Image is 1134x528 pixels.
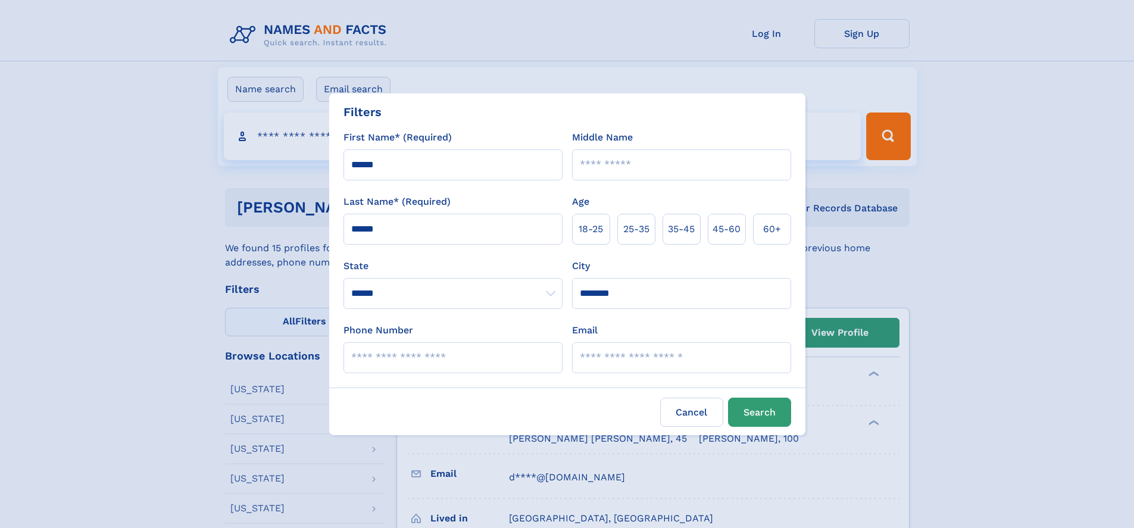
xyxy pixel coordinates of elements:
[579,222,603,236] span: 18‑25
[623,222,649,236] span: 25‑35
[572,130,633,145] label: Middle Name
[728,398,791,427] button: Search
[668,222,695,236] span: 35‑45
[572,195,589,209] label: Age
[572,259,590,273] label: City
[343,259,563,273] label: State
[343,103,382,121] div: Filters
[343,195,451,209] label: Last Name* (Required)
[572,323,598,338] label: Email
[660,398,723,427] label: Cancel
[343,323,413,338] label: Phone Number
[343,130,452,145] label: First Name* (Required)
[713,222,741,236] span: 45‑60
[763,222,781,236] span: 60+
